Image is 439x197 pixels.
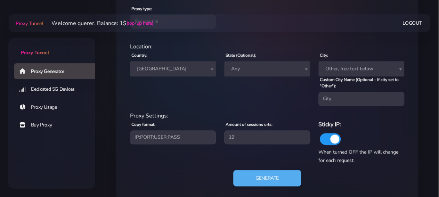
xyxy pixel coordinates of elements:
[134,64,212,74] span: Italy
[226,52,256,58] label: State (Optional):
[126,19,153,27] a: (top-up here)
[320,76,404,89] label: Custom City Name (Optional - If city set to "Other"):
[131,52,147,58] label: Country:
[224,61,310,76] span: Any
[318,92,404,106] input: City
[233,170,301,187] button: Generate
[14,81,101,97] a: Dedicated 5G Devices
[323,64,400,74] span: Other, free text below
[318,120,404,129] h6: Sticky IP:
[403,17,422,30] a: Logout
[43,19,153,27] li: Welcome querer. Balance: 1$
[14,63,101,79] a: Proxy Generator
[318,149,398,164] span: When turned OFF the IP will change for each request.
[14,99,101,115] a: Proxy Usage
[131,6,152,12] label: Proxy type:
[21,49,49,56] span: Proxy Tunnel
[336,83,430,188] iframe: Webchat Widget
[228,64,306,74] span: Any
[16,20,43,27] span: Proxy Tunnel
[131,121,155,128] label: Copy format:
[318,61,404,76] span: Other, free text below
[226,121,273,128] label: Amount of sessions urls:
[14,117,101,133] a: Buy Proxy
[8,38,95,56] a: Proxy Tunnel
[130,61,216,76] span: Italy
[126,112,408,120] div: Proxy Settings:
[126,42,408,51] div: Location:
[320,52,328,58] label: City:
[14,18,43,29] a: Proxy Tunnel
